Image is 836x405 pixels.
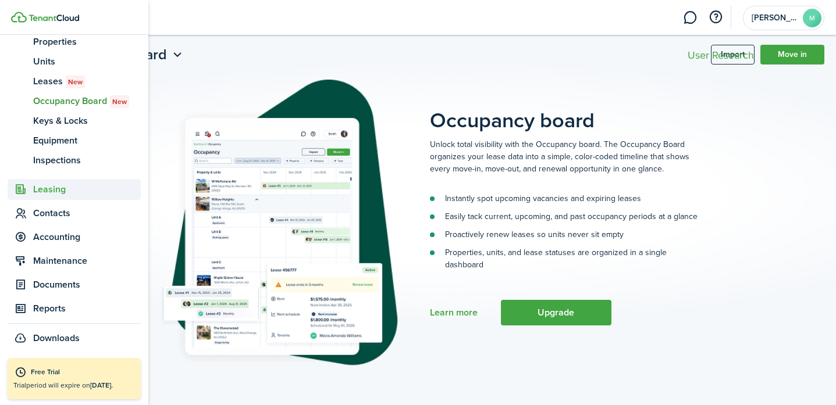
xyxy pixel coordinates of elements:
[711,45,755,64] a: Import
[803,9,821,27] avatar-text: M
[752,14,798,22] span: McKenzie
[33,254,141,268] span: Maintenance
[8,111,141,131] a: Keys & Locks
[33,114,141,128] span: Keys & Locks
[8,298,141,319] a: Reports
[8,71,141,91] a: LeasesNew
[33,35,141,49] span: Properties
[501,300,611,325] button: Upgrade
[679,3,701,33] a: Messaging
[430,210,698,223] li: Easily tack current, upcoming, and past occupancy periods at a glance
[33,55,141,69] span: Units
[11,12,27,23] img: TenantCloud
[33,134,141,148] span: Equipment
[760,45,824,64] a: Move in
[8,131,141,150] a: Equipment
[33,206,141,220] span: Contacts
[33,74,141,88] span: Leases
[685,47,757,63] button: User Research
[33,302,141,316] span: Reports
[33,278,141,292] span: Documents
[33,182,141,196] span: Leasing
[31,367,135,378] div: Free Trial
[430,138,698,175] p: Unlock total visibility with the Occupancy board. The Occupancy Board organizes your lease data i...
[430,192,698,205] li: Instantly spot upcoming vacancies and expiring leases
[29,15,79,21] img: TenantCloud
[8,32,141,52] a: Properties
[112,96,127,107] span: New
[90,380,113,390] b: [DATE].
[8,52,141,71] a: Units
[33,331,80,345] span: Downloads
[430,228,698,241] li: Proactively renew leases so units never sit empty
[430,246,698,271] li: Properties, units, and lease statuses are organized in a single dashboard
[13,380,135,390] p: Trial
[33,153,141,167] span: Inspections
[33,230,141,244] span: Accounting
[33,94,141,108] span: Occupancy Board
[430,80,824,132] placeholder-page-title: Occupancy board
[8,358,141,399] a: Free TrialTrialperiod will expire on[DATE].
[26,380,113,390] span: period will expire on
[688,50,754,60] div: User Research
[430,307,478,318] a: Learn more
[8,150,141,170] a: Inspections
[68,77,83,87] span: New
[159,80,398,367] img: Subscription stub
[706,8,725,27] button: Open resource center
[8,91,141,111] a: Occupancy BoardNew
